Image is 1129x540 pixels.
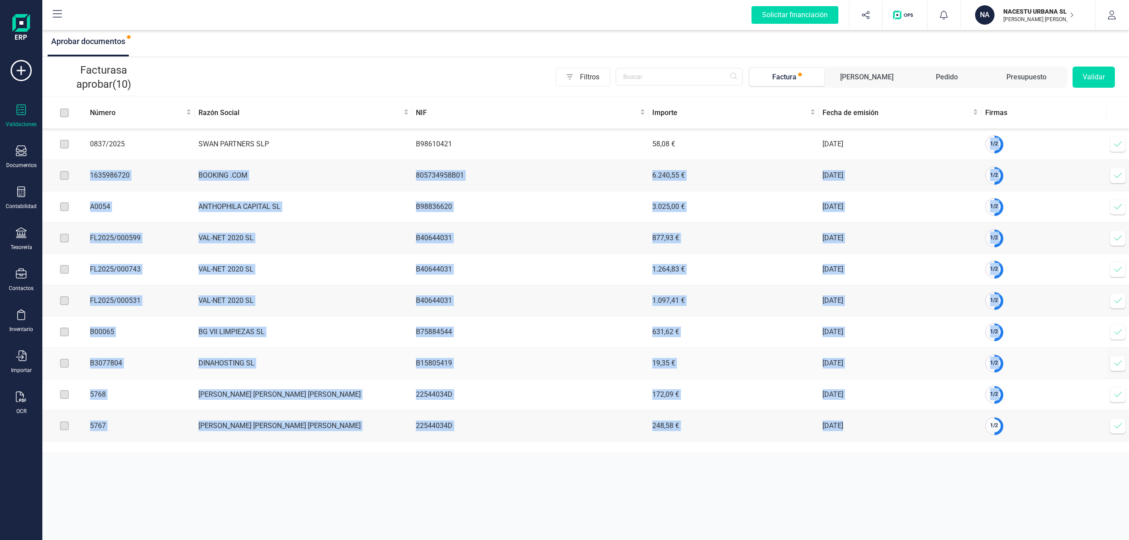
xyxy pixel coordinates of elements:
td: BG VII LIMPIEZAS SL [195,317,412,348]
td: 19,35 € [649,348,819,379]
td: 248,58 € [649,410,819,442]
td: FL2025/000531 [86,285,195,317]
td: VAL-NET 2020 SL [195,223,412,254]
button: Filtros [556,68,610,86]
td: B15805419 [412,348,649,379]
span: 1 / 2 [990,391,998,397]
td: 1635986720 [86,160,195,191]
td: [DATE] [819,410,982,442]
td: BOOKING .COM [195,160,412,191]
span: Importe [652,108,808,118]
p: [PERSON_NAME] [PERSON_NAME] [1003,16,1074,23]
input: Buscar [616,68,743,86]
td: [DATE] [819,379,982,410]
span: 1 / 2 [990,141,998,147]
td: B75884544 [412,317,649,348]
td: DINAHOSTING SL [195,348,412,379]
td: 3.025,00 € [649,191,819,223]
div: [PERSON_NAME] [840,72,893,82]
td: SWAN PARTNERS SLP [195,129,412,160]
td: 877,93 € [649,223,819,254]
td: 22544034D [412,379,649,410]
span: 1 / 2 [990,360,998,366]
button: Solicitar financiación [741,1,849,29]
td: [PERSON_NAME] [PERSON_NAME] [PERSON_NAME] [195,410,412,442]
td: 1.264,83 € [649,254,819,285]
div: Contactos [9,285,34,292]
div: Documentos [6,162,37,169]
td: VAL-NET 2020 SL [195,254,412,285]
div: NA [975,5,994,25]
td: ANTHOPHILA CAPITAL SL [195,191,412,223]
td: 5768 [86,379,195,410]
td: B40644031 [412,254,649,285]
span: NIF [416,108,638,118]
td: 0837/2025 [86,129,195,160]
td: [DATE] [819,317,982,348]
span: 1 / 2 [990,297,998,303]
td: [PERSON_NAME] [PERSON_NAME] [PERSON_NAME] [195,379,412,410]
p: NACESTU URBANA SL [1003,7,1074,16]
div: Importar [11,367,32,374]
td: 631,62 € [649,317,819,348]
button: Validar [1073,67,1115,88]
span: 1 / 2 [990,328,998,335]
td: 5767 [86,410,195,442]
td: 1.097,41 € [649,285,819,317]
div: Solicitar financiación [751,6,838,24]
td: 805734958B01 [412,160,649,191]
td: B98610421 [412,129,649,160]
span: 1 / 2 [990,266,998,272]
td: B40644031 [412,223,649,254]
div: Contabilidad [6,203,37,210]
span: 1 / 2 [990,203,998,209]
span: Filtros [580,68,610,86]
td: [DATE] [819,285,982,317]
td: 58,08 € [649,129,819,160]
div: Validaciones [6,121,37,128]
td: [DATE] [819,160,982,191]
img: Logo Finanedi [12,14,30,42]
div: Presupuesto [1006,72,1047,82]
p: Facturas a aprobar (10) [56,63,151,91]
div: OCR [16,408,26,415]
span: Fecha de emisión [822,108,972,118]
td: [DATE] [819,223,982,254]
div: Tesorería [11,244,32,251]
span: 1 / 2 [990,422,998,428]
td: FL2025/000599 [86,223,195,254]
td: B00065 [86,317,195,348]
div: Factura [772,72,796,82]
span: Número [90,108,184,118]
button: Logo de OPS [888,1,922,29]
td: B98836620 [412,191,649,223]
td: 172,09 € [649,379,819,410]
img: Logo de OPS [893,11,916,19]
span: 1 / 2 [990,172,998,178]
th: Firmas [982,97,1107,129]
td: VAL-NET 2020 SL [195,285,412,317]
td: [DATE] [819,129,982,160]
span: 1 / 2 [990,235,998,241]
td: B3077804 [86,348,195,379]
div: Pedido [936,72,958,82]
span: Aprobar documentos [51,37,125,46]
td: [DATE] [819,348,982,379]
td: [DATE] [819,191,982,223]
td: FL2025/000743 [86,254,195,285]
td: [DATE] [819,254,982,285]
td: A0054 [86,191,195,223]
td: B40644031 [412,285,649,317]
span: Razón Social [198,108,402,118]
td: 22544034D [412,410,649,442]
div: Inventario [9,326,33,333]
td: 6.240,55 € [649,160,819,191]
button: NANACESTU URBANA SL[PERSON_NAME] [PERSON_NAME] [972,1,1084,29]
